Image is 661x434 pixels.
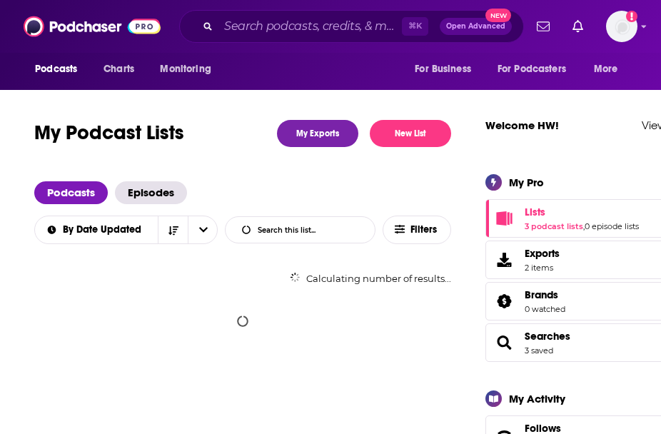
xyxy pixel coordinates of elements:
button: open menu [34,225,158,235]
button: open menu [584,56,636,83]
span: For Business [415,59,471,79]
input: Search podcasts, credits, & more... [218,15,402,38]
span: Exports [525,247,560,260]
a: Welcome HW! [485,118,559,132]
button: Loading [136,301,350,340]
span: Lists [525,206,545,218]
a: Brands [490,291,519,311]
a: 0 episode lists [585,221,639,231]
span: Brands [525,288,558,301]
span: More [594,59,618,79]
div: Search podcasts, credits, & more... [179,10,524,43]
span: For Podcasters [498,59,566,79]
img: Podchaser - Follow, Share and Rate Podcasts [24,13,161,40]
span: Filters [410,225,439,235]
a: Podcasts [34,181,108,204]
span: Open Advanced [446,23,505,30]
span: By Date Updated [63,225,146,235]
button: open menu [488,56,587,83]
a: Episodes [115,181,187,204]
button: New List [370,120,451,147]
div: My Activity [509,392,565,405]
a: Show notifications dropdown [567,14,589,39]
a: Show notifications dropdown [531,14,555,39]
button: open menu [405,56,489,83]
a: Searches [525,330,570,343]
span: Podcasts [35,59,77,79]
span: Charts [104,59,134,79]
span: Monitoring [160,59,211,79]
a: Searches [490,333,519,353]
a: My Exports [277,120,358,147]
div: Calculating number of results... [34,273,451,284]
a: Charts [94,56,143,83]
button: open menu [25,56,96,83]
button: Filters [383,216,451,244]
svg: Add a profile image [626,11,637,22]
h2: Choose List sort [34,216,218,244]
span: , [583,221,585,231]
button: Sort Direction [158,216,188,243]
button: open menu [150,56,229,83]
a: 3 podcast lists [525,221,583,231]
div: My Pro [509,176,544,189]
span: Logged in as HWdata [606,11,637,42]
img: User Profile [606,11,637,42]
a: 0 watched [525,304,565,314]
button: open menu [188,216,218,243]
span: New [485,9,511,22]
h1: My Podcast Lists [34,120,184,147]
span: ⌘ K [402,17,428,36]
a: Brands [525,288,565,301]
a: Lists [490,208,519,228]
button: Open AdvancedNew [440,18,512,35]
span: Exports [490,250,519,270]
span: 2 items [525,263,560,273]
button: Show profile menu [606,11,637,42]
a: 3 saved [525,345,553,355]
a: Lists [525,206,639,218]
